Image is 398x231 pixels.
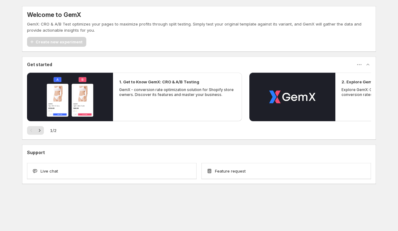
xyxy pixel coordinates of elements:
span: Live chat [41,168,58,174]
span: 1 / 2 [50,127,57,133]
h2: 1. Get to Know GemX: CRO & A/B Testing [119,79,199,85]
button: Play video [249,73,335,121]
h3: Support [27,149,45,156]
span: Feature request [215,168,246,174]
nav: Pagination [27,126,44,135]
button: Play video [27,73,113,121]
p: GemX - conversion rate optimization solution for Shopify store owners. Discover its features and ... [119,87,236,97]
p: GemX: CRO & A/B Test optimizes your pages to maximize profits through split testing. Simply test ... [27,21,371,33]
button: Next [35,126,44,135]
h5: Welcome to GemX [27,11,81,18]
h3: Get started [27,62,52,68]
